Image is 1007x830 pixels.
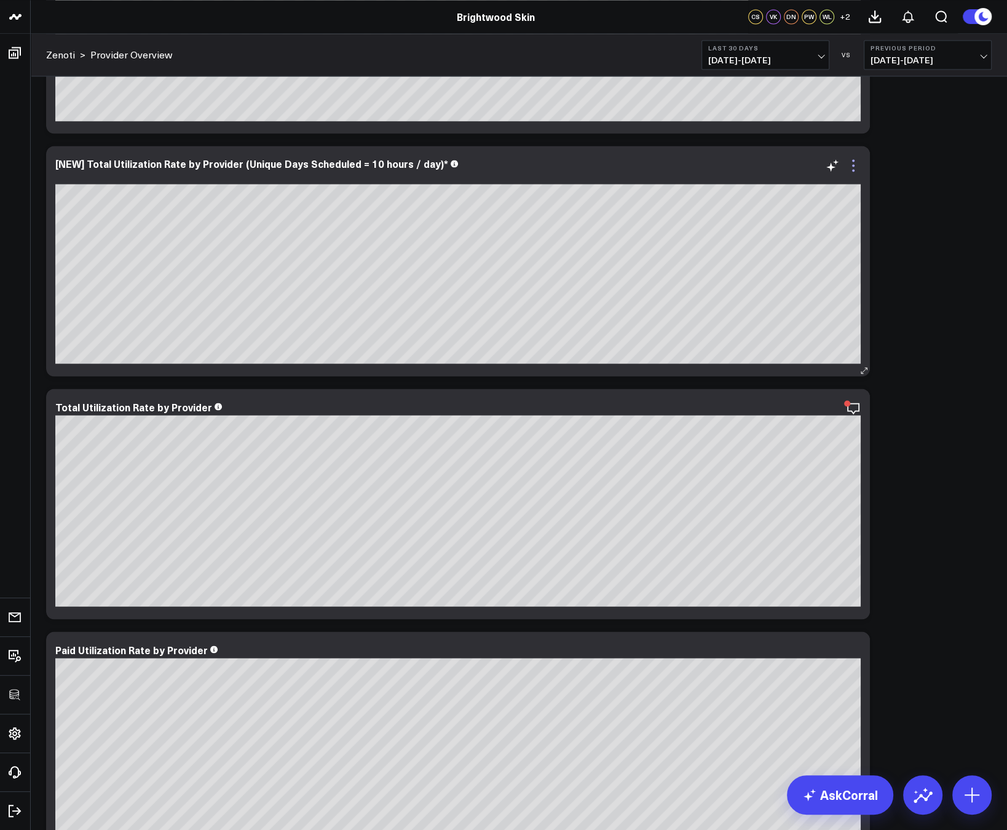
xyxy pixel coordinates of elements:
b: Last 30 Days [708,44,823,52]
div: VS [835,51,858,58]
a: Zenoti [46,48,75,61]
div: [NEW] Total Utilization Rate by Provider (Unique Days Scheduled = 10 hours / day)* [55,157,448,170]
div: > [46,48,85,61]
div: Paid Utilization Rate by Provider [55,642,208,656]
button: Last 30 Days[DATE]-[DATE] [701,40,829,69]
div: CS [748,9,763,24]
button: +2 [837,9,852,24]
div: Total Utilization Rate by Provider [55,400,212,413]
span: [DATE] - [DATE] [871,55,985,65]
a: AskCorral [787,775,893,815]
a: Brightwood Skin [457,10,535,23]
div: WL [819,9,834,24]
button: Previous Period[DATE]-[DATE] [864,40,992,69]
b: Previous Period [871,44,985,52]
span: + 2 [840,12,850,21]
span: [DATE] - [DATE] [708,55,823,65]
div: PW [802,9,816,24]
div: DN [784,9,799,24]
div: VK [766,9,781,24]
a: Provider Overview [90,48,172,61]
